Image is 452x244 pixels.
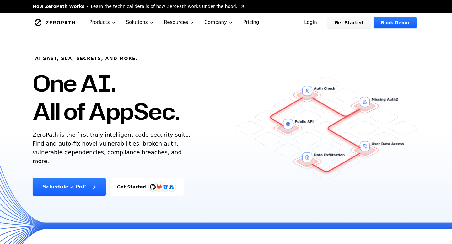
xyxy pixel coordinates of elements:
[238,13,264,32] a: Pricing
[33,69,179,125] h1: One AI. All of AppSec.
[84,13,121,32] button: Products
[297,17,325,28] a: Login
[121,13,159,32] button: Solutions
[327,17,371,28] a: Get Started
[33,130,193,166] p: ZeroPath is the first truly intelligent code security suite. Find and auto-fix novel vulnerabilit...
[153,181,165,193] img: GitLab
[35,55,138,61] h6: AI SAST, SCA, Secrets, and more.
[110,178,184,196] a: Get StartedGitHubGitLabAzure
[159,13,200,32] button: Resources
[150,184,156,190] img: GitHub
[91,3,237,9] span: Learn the technical details of how ZeroPath works under the hood.
[33,3,245,9] a: How ZeroPath WorksLearn the technical details of how ZeroPath works under the hood.
[374,17,417,28] a: Book Demo
[33,3,84,9] span: How ZeroPath Works
[33,178,106,196] a: Schedule a PoC
[169,184,174,189] img: Azure
[25,13,427,32] nav: Global
[162,183,169,190] svg: Bitbucket
[199,13,238,32] button: Company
